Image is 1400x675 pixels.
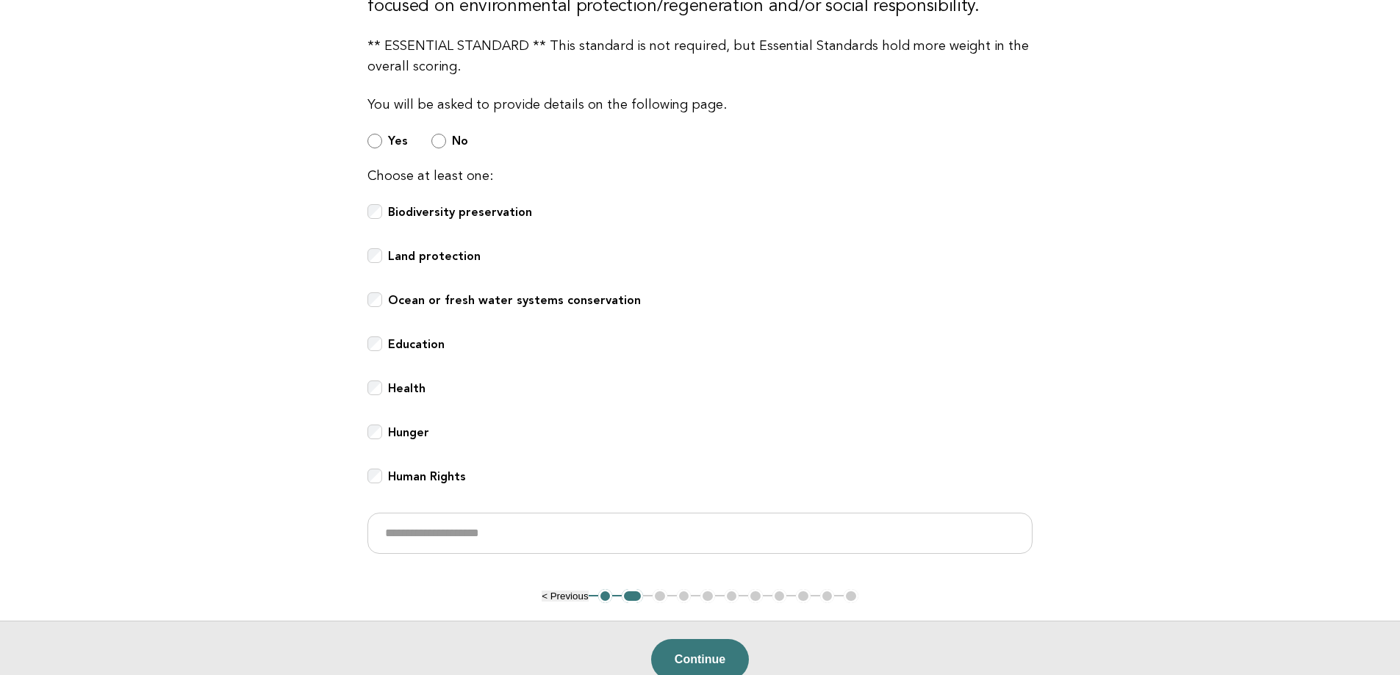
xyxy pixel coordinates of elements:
[598,589,613,604] button: 1
[388,205,532,219] b: Biodiversity preservation
[388,469,466,483] b: Human Rights
[388,337,445,351] b: Education
[367,166,1033,187] p: Choose at least one:
[388,381,426,395] b: Health
[367,36,1033,77] p: ** ESSENTIAL STANDARD ** This standard is not required, but Essential Standards hold more weight ...
[388,425,429,439] b: Hunger
[622,589,643,604] button: 2
[388,293,641,307] b: Ocean or fresh water systems conservation
[388,249,481,263] b: Land protection
[542,591,588,602] button: < Previous
[388,134,408,148] b: Yes
[367,95,1033,115] p: You will be asked to provide details on the following page.
[452,134,468,148] b: No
